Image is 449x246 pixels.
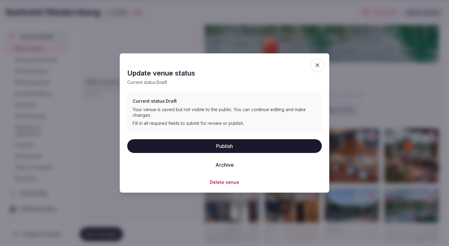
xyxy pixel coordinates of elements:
h3: Current status: Draft [133,98,316,104]
span: Draft [157,80,167,85]
div: Fill in all required fields to submit for review or publish. [133,121,316,126]
div: Your venue is saved but not visible to the public. You can continue editing and make changes. [133,107,316,118]
p: Current status: [127,79,322,86]
button: Delete venue [210,179,239,185]
button: Publish [127,139,322,153]
button: Archive [210,158,239,171]
h2: Update venue status [127,68,322,78]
